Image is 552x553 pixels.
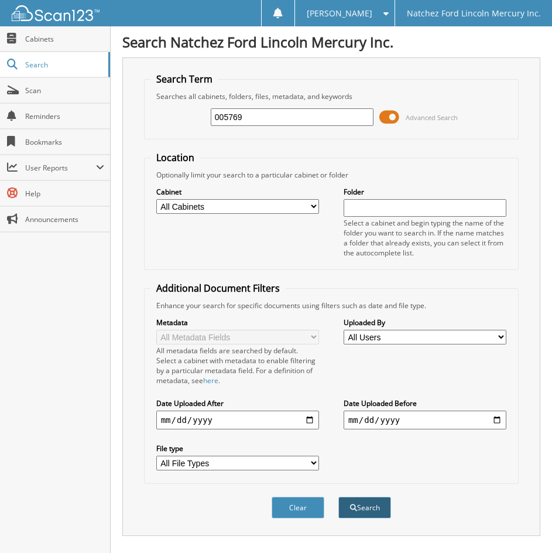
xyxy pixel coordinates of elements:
[156,318,319,327] label: Metadata
[338,497,391,518] button: Search
[344,187,506,197] label: Folder
[25,137,104,147] span: Bookmarks
[12,5,100,21] img: scan123-logo-white.svg
[344,218,506,258] div: Select a cabinet and begin typing the name of the folder you want to search in. If the name match...
[25,111,104,121] span: Reminders
[150,301,513,310] div: Enhance your search for specific documents using filters such as date and file type.
[156,411,319,429] input: start
[25,60,102,70] span: Search
[344,411,506,429] input: end
[25,163,96,173] span: User Reports
[156,443,319,453] label: File type
[150,282,286,295] legend: Additional Document Filters
[407,10,541,17] span: Natchez Ford Lincoln Mercury Inc.
[156,187,319,197] label: Cabinet
[25,86,104,95] span: Scan
[150,73,218,86] legend: Search Term
[150,151,200,164] legend: Location
[150,170,513,180] div: Optionally limit your search to a particular cabinet or folder
[272,497,324,518] button: Clear
[406,113,458,122] span: Advanced Search
[156,398,319,408] label: Date Uploaded After
[203,376,218,385] a: here
[150,91,513,101] div: Searches all cabinets, folders, files, metadata, and keywords
[307,10,372,17] span: [PERSON_NAME]
[25,34,104,44] span: Cabinets
[156,346,319,385] div: All metadata fields are searched by default. Select a cabinet with metadata to enable filtering b...
[493,497,552,553] iframe: Chat Widget
[344,318,506,327] label: Uploaded By
[25,214,104,224] span: Announcements
[25,189,104,199] span: Help
[122,32,540,52] h1: Search Natchez Ford Lincoln Mercury Inc.
[344,398,506,408] label: Date Uploaded Before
